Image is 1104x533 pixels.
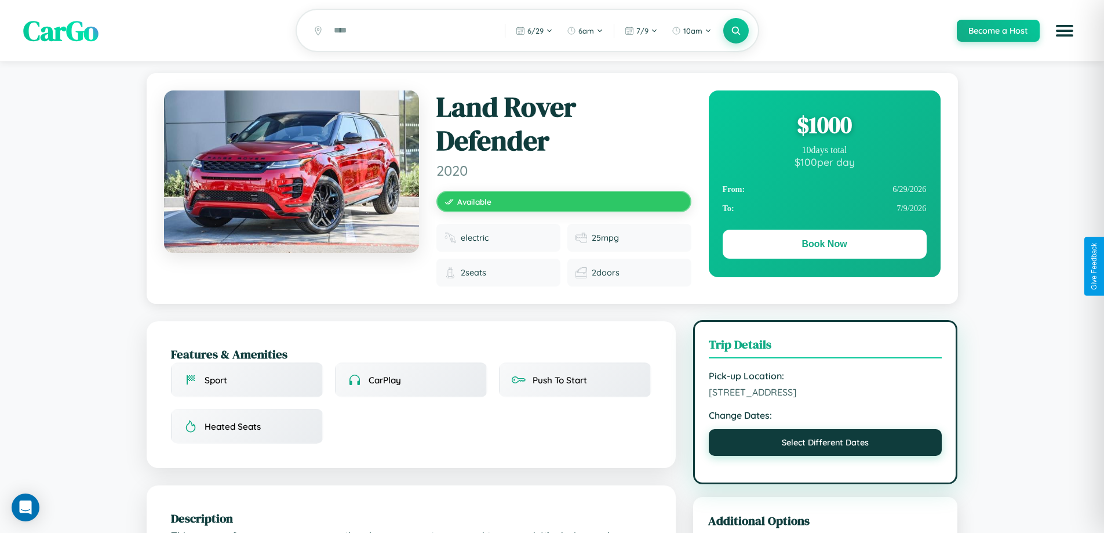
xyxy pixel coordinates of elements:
h2: Description [171,510,651,527]
h3: Additional Options [708,512,943,529]
span: 25 mpg [592,233,619,243]
div: Open Intercom Messenger [12,494,39,521]
img: Land Rover Defender 2020 [164,90,419,253]
span: CarGo [23,12,99,50]
img: Fuel efficiency [575,232,587,244]
span: Available [457,197,491,206]
button: 10am [666,21,717,40]
span: 2 seats [461,267,486,278]
span: 10am [683,26,702,35]
div: 10 days total [723,145,927,155]
button: Become a Host [957,20,1040,42]
div: $ 100 per day [723,155,927,168]
span: Push To Start [533,375,587,386]
span: electric [461,233,489,243]
div: $ 1000 [723,109,927,140]
img: Doors [575,267,587,278]
button: 7/9 [619,21,664,40]
span: Heated Seats [205,421,261,432]
span: 6am [578,26,594,35]
strong: Change Dates: [709,409,942,421]
span: 6 / 29 [527,26,544,35]
button: Open menu [1048,14,1081,47]
span: 2 doors [592,267,620,278]
strong: To: [723,204,734,213]
button: Book Now [723,230,927,259]
button: 6/29 [510,21,559,40]
button: 6am [561,21,609,40]
strong: Pick-up Location: [709,370,942,382]
h2: Features & Amenities [171,346,651,362]
img: Fuel type [444,232,456,244]
span: Sport [205,375,227,386]
div: 6 / 29 / 2026 [723,180,927,199]
span: 2020 [436,162,691,179]
span: [STREET_ADDRESS] [709,386,942,398]
img: Seats [444,267,456,278]
h1: Land Rover Defender [436,90,691,157]
h3: Trip Details [709,336,942,358]
span: CarPlay [369,375,401,386]
div: 7 / 9 / 2026 [723,199,927,218]
button: Select Different Dates [709,429,942,456]
div: Give Feedback [1090,243,1098,290]
span: 7 / 9 [636,26,648,35]
strong: From: [723,184,745,194]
